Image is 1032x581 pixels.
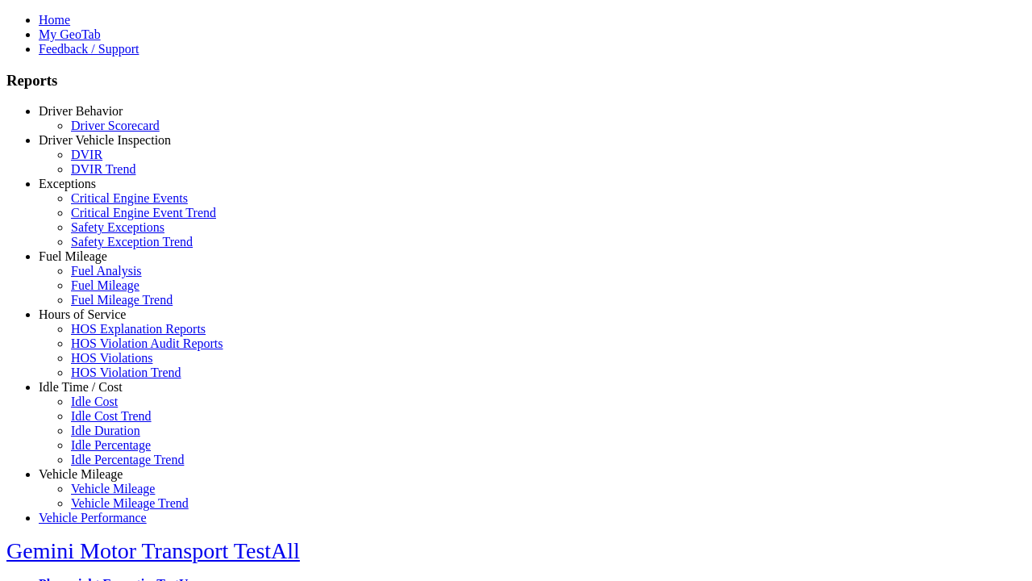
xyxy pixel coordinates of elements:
[39,467,123,481] a: Vehicle Mileage
[39,307,126,321] a: Hours of Service
[71,278,139,292] a: Fuel Mileage
[39,42,139,56] a: Feedback / Support
[71,206,216,219] a: Critical Engine Event Trend
[71,220,164,234] a: Safety Exceptions
[71,351,152,365] a: HOS Violations
[71,395,118,408] a: Idle Cost
[71,162,135,176] a: DVIR Trend
[71,438,151,452] a: Idle Percentage
[71,496,189,510] a: Vehicle Mileage Trend
[71,453,184,466] a: Idle Percentage Trend
[39,380,123,394] a: Idle Time / Cost
[39,13,70,27] a: Home
[71,336,223,350] a: HOS Violation Audit Reports
[39,177,96,190] a: Exceptions
[71,191,188,205] a: Critical Engine Events
[6,538,300,563] a: Gemini Motor Transport TestAll
[39,104,123,118] a: Driver Behavior
[71,148,102,161] a: DVIR
[71,235,193,249] a: Safety Exception Trend
[6,72,1026,90] h3: Reports
[39,249,107,263] a: Fuel Mileage
[71,482,155,495] a: Vehicle Mileage
[71,366,181,379] a: HOS Violation Trend
[71,293,173,307] a: Fuel Mileage Trend
[39,511,147,525] a: Vehicle Performance
[39,133,171,147] a: Driver Vehicle Inspection
[39,27,101,41] a: My GeoTab
[71,409,152,423] a: Idle Cost Trend
[71,119,160,132] a: Driver Scorecard
[71,322,206,336] a: HOS Explanation Reports
[71,424,140,437] a: Idle Duration
[71,264,142,278] a: Fuel Analysis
